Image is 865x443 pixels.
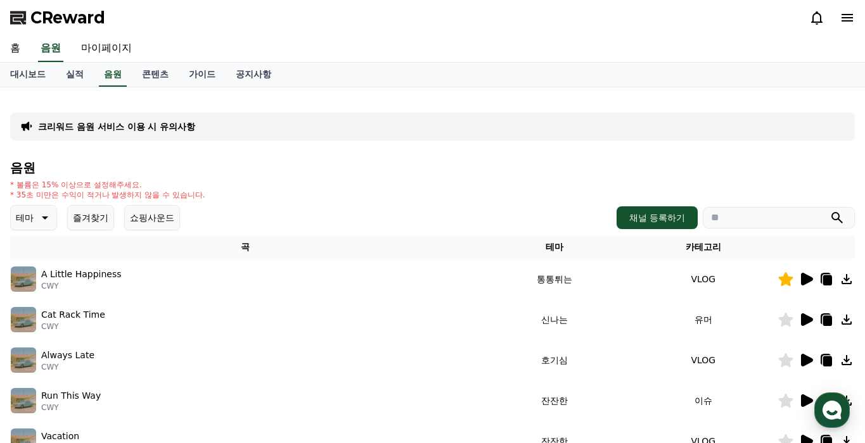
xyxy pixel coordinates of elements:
[10,190,205,200] p: * 35초 미만은 수익이 적거나 발생하지 않을 수 있습니다.
[480,380,629,421] td: 잔잔한
[30,8,105,28] span: CReward
[480,340,629,380] td: 호기심
[629,299,778,340] td: 유머
[38,35,63,62] a: 음원
[629,259,778,299] td: VLOG
[11,388,36,413] img: music
[99,63,127,87] a: 음원
[196,357,211,367] span: 설정
[132,63,179,87] a: 콘텐츠
[40,357,48,367] span: 홈
[41,430,79,443] p: Vacation
[163,338,243,370] a: 설정
[480,259,629,299] td: 통통튀는
[124,205,180,230] button: 쇼핑사운드
[629,380,778,421] td: 이슈
[11,347,36,373] img: music
[226,63,281,87] a: 공지사항
[10,205,57,230] button: 테마
[71,35,142,62] a: 마이페이지
[11,266,36,292] img: music
[629,235,778,259] th: 카테고리
[41,321,105,332] p: CWY
[41,349,94,362] p: Always Late
[10,235,480,259] th: 곡
[116,358,131,368] span: 대화
[11,307,36,332] img: music
[67,205,114,230] button: 즐겨찾기
[10,8,105,28] a: CReward
[16,209,34,227] p: 테마
[4,338,84,370] a: 홈
[41,308,105,321] p: Cat Rack Time
[179,63,226,87] a: 가이드
[480,235,629,259] th: 테마
[84,338,163,370] a: 대화
[56,63,94,87] a: 실적
[10,161,855,175] h4: 음원
[480,299,629,340] td: 신나는
[41,389,101,402] p: Run This Way
[629,340,778,380] td: VLOG
[38,120,195,133] a: 크리워드 음원 서비스 이용 시 유의사항
[617,206,698,229] button: 채널 등록하기
[41,402,101,413] p: CWY
[41,268,122,281] p: A Little Happiness
[41,281,122,291] p: CWY
[10,180,205,190] p: * 볼륨은 15% 이상으로 설정해주세요.
[41,362,94,372] p: CWY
